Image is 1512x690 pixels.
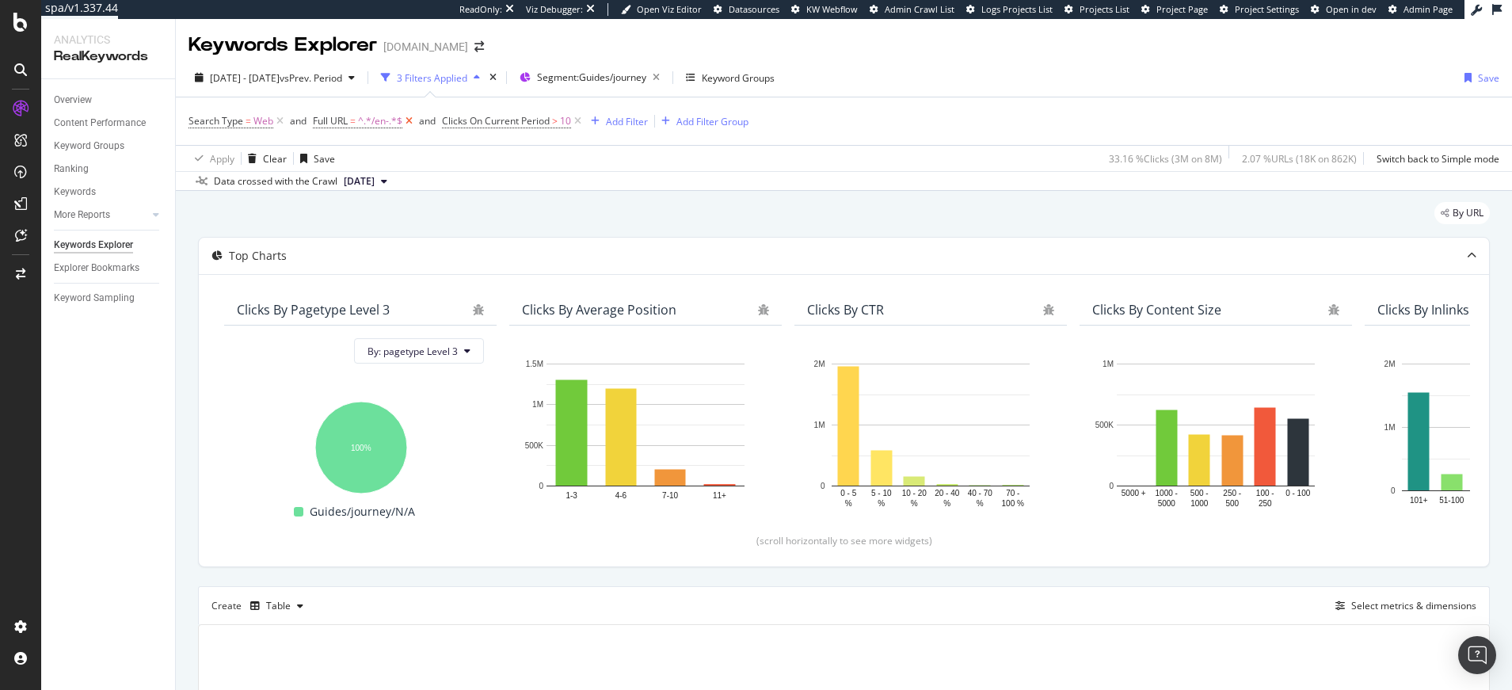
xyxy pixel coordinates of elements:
[1092,302,1221,318] div: Clicks By Content Size
[54,115,146,132] div: Content Performance
[870,3,954,16] a: Admin Crawl List
[1095,421,1114,429] text: 500K
[383,39,468,55] div: [DOMAIN_NAME]
[54,115,164,132] a: Content Performance
[459,3,502,16] div: ReadOnly:
[1326,3,1377,15] span: Open in dev
[1439,496,1464,505] text: 51-100
[1092,356,1339,509] div: A chart.
[1351,599,1476,612] div: Select metrics & dimensions
[368,345,458,358] span: By: pagetype Level 3
[54,138,124,154] div: Keyword Groups
[237,302,390,318] div: Clicks By pagetype Level 3
[943,499,950,508] text: %
[1103,360,1114,368] text: 1M
[878,499,885,508] text: %
[552,114,558,128] span: >
[1225,499,1239,508] text: 500
[189,146,234,171] button: Apply
[1388,3,1453,16] a: Admin Page
[1391,486,1396,495] text: 0
[54,207,110,223] div: More Reports
[290,114,307,128] div: and
[522,356,769,509] svg: A chart.
[935,489,960,497] text: 20 - 40
[807,302,884,318] div: Clicks By CTR
[1259,499,1272,508] text: 250
[375,65,486,90] button: 3 Filters Applied
[473,304,484,315] div: bug
[680,65,781,90] button: Keyword Groups
[54,237,164,254] a: Keywords Explorer
[1377,302,1469,318] div: Clicks By Inlinks
[1109,152,1222,166] div: 33.16 % Clicks ( 3M on 8M )
[911,499,918,508] text: %
[1458,65,1499,90] button: Save
[1158,499,1176,508] text: 5000
[758,304,769,315] div: bug
[54,138,164,154] a: Keyword Groups
[526,360,543,368] text: 1.5M
[474,41,484,52] div: arrow-right-arrow-left
[1220,3,1299,16] a: Project Settings
[1384,423,1396,432] text: 1M
[54,207,148,223] a: More Reports
[280,71,342,85] span: vs Prev. Period
[237,394,484,496] svg: A chart.
[290,113,307,128] button: and
[1006,489,1019,497] text: 70 -
[351,444,371,452] text: 100%
[1403,3,1453,15] span: Admin Page
[486,70,500,86] div: times
[189,32,377,59] div: Keywords Explorer
[54,290,164,307] a: Keyword Sampling
[1002,499,1024,508] text: 100 %
[54,48,162,66] div: RealKeywords
[54,260,164,276] a: Explorer Bookmarks
[526,3,583,16] div: Viz Debugger:
[539,482,543,490] text: 0
[54,260,139,276] div: Explorer Bookmarks
[189,114,243,128] span: Search Type
[1434,202,1490,224] div: legacy label
[615,491,627,500] text: 4-6
[1064,3,1129,16] a: Projects List
[419,114,436,128] div: and
[294,146,335,171] button: Save
[54,161,164,177] a: Ranking
[1328,304,1339,315] div: bug
[791,3,858,16] a: KW Webflow
[1458,636,1496,674] div: Open Intercom Messenger
[54,92,92,109] div: Overview
[606,115,648,128] div: Add Filter
[442,114,550,128] span: Clicks On Current Period
[358,110,402,132] span: ^.*/en-.*$
[218,534,1470,547] div: (scroll horizontally to see more widgets)
[807,356,1054,509] div: A chart.
[1410,496,1428,505] text: 101+
[1311,3,1377,16] a: Open in dev
[1156,489,1178,497] text: 1000 -
[1242,152,1357,166] div: 2.07 % URLs ( 18K on 862K )
[229,248,287,264] div: Top Charts
[189,65,361,90] button: [DATE] - [DATE]vsPrev. Period
[1453,208,1483,218] span: By URL
[246,114,251,128] span: =
[1370,146,1499,171] button: Switch back to Simple mode
[1285,489,1311,497] text: 0 - 100
[1256,489,1274,497] text: 100 -
[871,489,892,497] text: 5 - 10
[676,115,748,128] div: Add Filter Group
[54,32,162,48] div: Analytics
[210,71,280,85] span: [DATE] - [DATE]
[210,152,234,166] div: Apply
[1190,489,1209,497] text: 500 -
[1156,3,1208,15] span: Project Page
[513,65,666,90] button: Segment:Guides/journey
[242,146,287,171] button: Clear
[54,237,133,254] div: Keywords Explorer
[814,421,825,429] text: 1M
[714,3,779,16] a: Datasources
[54,161,89,177] div: Ranking
[621,3,702,16] a: Open Viz Editor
